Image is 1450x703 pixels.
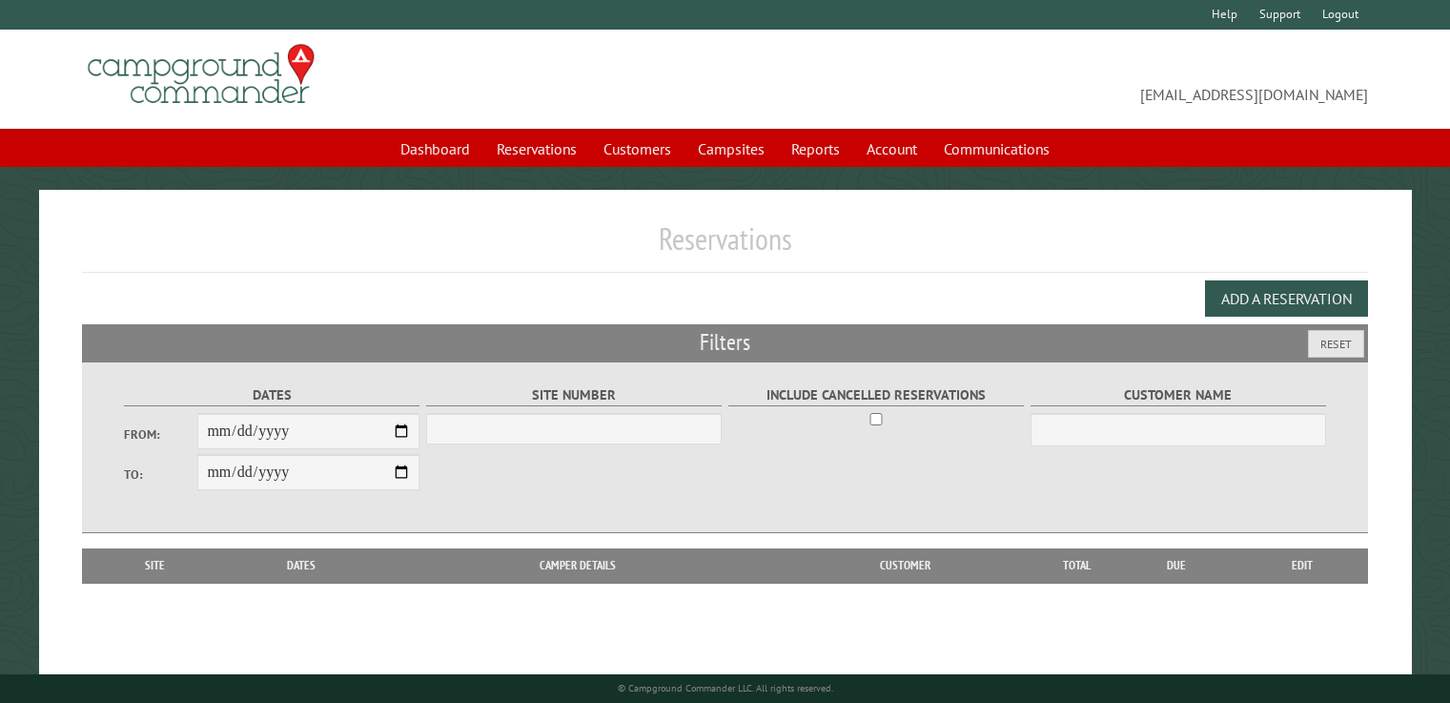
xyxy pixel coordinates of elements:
th: Camper Details [384,548,771,583]
label: Dates [124,384,420,406]
th: Due [1115,548,1237,583]
th: Total [1039,548,1115,583]
button: Reset [1308,330,1364,358]
small: © Campground Commander LLC. All rights reserved. [618,682,833,694]
a: Communications [932,131,1061,167]
a: Customers [592,131,683,167]
a: Reservations [485,131,588,167]
span: [EMAIL_ADDRESS][DOMAIN_NAME] [725,52,1368,106]
h1: Reservations [82,220,1368,273]
label: Customer Name [1031,384,1327,406]
a: Dashboard [389,131,481,167]
h2: Filters [82,324,1368,361]
a: Reports [780,131,851,167]
th: Dates [218,548,384,583]
label: To: [124,465,198,484]
img: Campground Commander [82,37,320,112]
label: Include Cancelled Reservations [728,384,1025,406]
a: Account [855,131,929,167]
th: Customer [771,548,1039,583]
th: Site [92,548,218,583]
a: Campsites [686,131,776,167]
label: Site Number [426,384,723,406]
button: Add a Reservation [1205,280,1368,317]
th: Edit [1237,548,1368,583]
label: From: [124,425,198,444]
